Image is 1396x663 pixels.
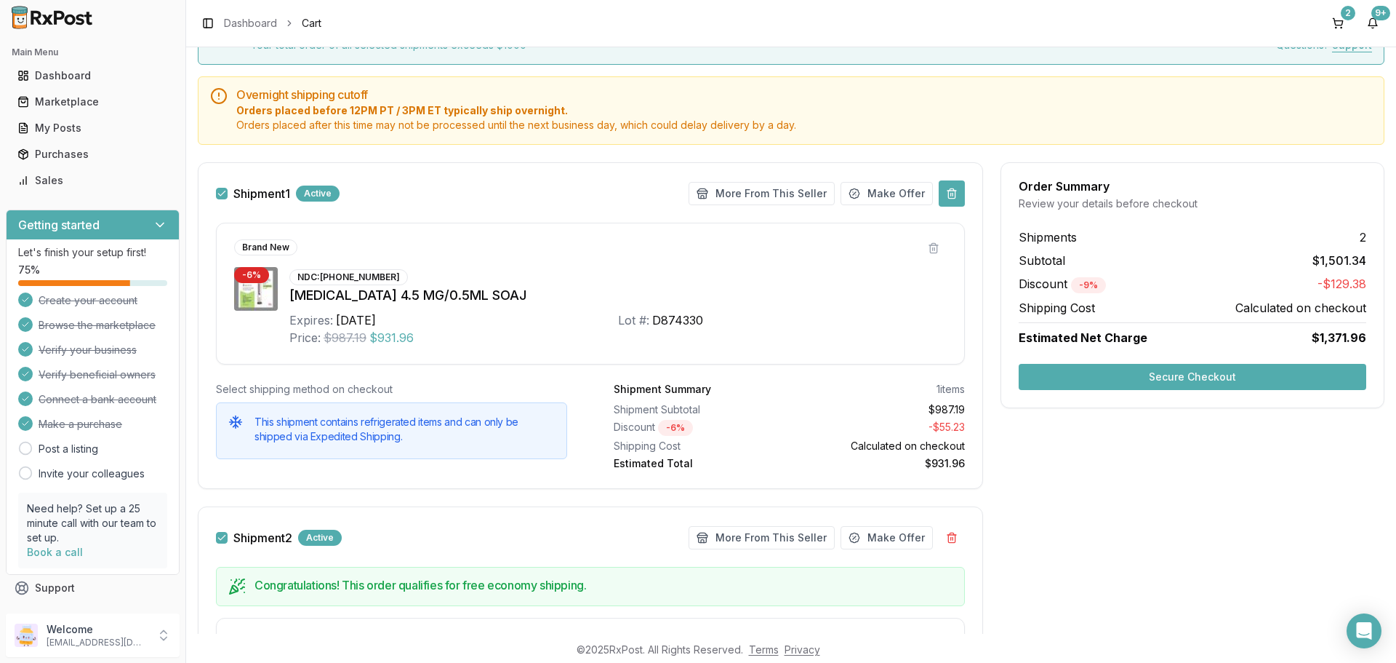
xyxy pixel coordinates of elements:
[1326,12,1349,35] button: 2
[6,169,180,192] button: Sales
[795,420,966,436] div: - $55.23
[841,526,933,549] button: Make Offer
[867,186,925,201] span: Make Offer
[1360,229,1366,246] span: 2
[289,269,408,285] div: NDC: [PHONE_NUMBER]
[795,456,966,471] div: $931.96
[236,103,1372,118] span: Orders placed before 12PM PT / 3PM ET typically ship overnight.
[6,575,180,601] button: Support
[27,501,159,545] p: Need help? Set up a 25 minute call with our team to set up.
[1019,364,1366,390] button: Secure Checkout
[39,442,98,456] a: Post a listing
[12,47,174,58] h2: Main Menu
[236,89,1372,100] h5: Overnight shipping cutoff
[1371,6,1390,20] div: 9+
[785,643,820,656] a: Privacy
[234,267,269,283] div: - 6 %
[39,368,156,382] span: Verify beneficial owners
[1019,299,1095,317] span: Shipping Cost
[236,118,1372,132] span: Orders placed after this time may not be processed until the next business day, which could delay...
[47,622,148,637] p: Welcome
[296,186,340,202] div: Active
[39,417,122,432] span: Make a purchase
[618,311,649,329] div: Lot #:
[39,467,145,481] a: Invite your colleagues
[6,116,180,140] button: My Posts
[12,89,174,115] a: Marketplace
[298,530,342,546] div: Active
[867,531,925,545] span: Make Offer
[234,239,297,255] div: Brand New
[233,188,290,199] label: Shipment 1
[6,143,180,166] button: Purchases
[1019,229,1077,246] span: Shipments
[614,456,784,471] div: Estimated Total
[233,532,292,544] label: Shipment 2
[614,402,784,417] div: Shipment Subtotal
[17,173,168,188] div: Sales
[614,439,784,453] div: Shipping Cost
[1347,614,1381,648] div: Open Intercom Messenger
[224,16,277,31] a: Dashboard
[1019,196,1366,211] div: Review your details before checkout
[224,16,321,31] nav: breadcrumb
[289,285,947,306] div: [MEDICAL_DATA] 4.5 MG/0.5ML SOAJ
[39,392,156,407] span: Connect a bank account
[1019,330,1147,345] span: Estimated Net Charge
[795,439,966,453] div: Calculated on checkout
[12,167,174,194] a: Sales
[614,420,784,436] div: Discount
[35,607,84,622] span: Feedback
[254,415,555,444] h5: This shipment contains refrigerated items and can only be shipped via Expedited Shipping.
[18,216,100,234] h3: Getting started
[1317,275,1366,293] span: -$129.38
[1019,180,1366,192] div: Order Summary
[12,63,174,89] a: Dashboard
[12,115,174,141] a: My Posts
[1071,277,1106,293] div: - 9 %
[18,245,167,260] p: Let's finish your setup first!
[324,329,366,346] span: $987.19
[1312,329,1366,346] span: $1,371.96
[6,90,180,114] button: Marketplace
[749,643,779,656] a: Terms
[17,121,168,135] div: My Posts
[336,311,376,329] div: [DATE]
[18,263,40,277] span: 75 %
[216,382,567,397] div: Select shipping method on checkout
[369,329,414,346] span: $931.96
[39,343,137,357] span: Verify your business
[254,579,952,591] h5: Congratulations! This order qualifies for free economy shipping.
[289,329,321,346] div: Price:
[614,382,711,397] div: Shipment Summary
[234,267,278,311] img: Trulicity 4.5 MG/0.5ML SOAJ
[47,637,148,648] p: [EMAIL_ADDRESS][DOMAIN_NAME]
[1019,277,1106,291] span: Discount
[936,382,965,397] div: 1 items
[1361,12,1384,35] button: 9+
[1019,252,1065,269] span: Subtotal
[17,147,168,162] div: Purchases
[6,601,180,627] button: Feedback
[6,6,99,29] img: RxPost Logo
[12,141,174,167] a: Purchases
[289,311,333,329] div: Expires:
[689,526,835,549] button: More From This Seller
[17,68,168,83] div: Dashboard
[1341,6,1355,20] div: 2
[27,546,83,558] a: Book a call
[658,420,693,436] div: - 6 %
[1235,299,1366,317] span: Calculated on checkout
[689,182,835,205] button: More From This Seller
[17,95,168,109] div: Marketplace
[795,402,966,417] div: $987.19
[841,182,933,205] button: Make Offer
[652,311,703,329] div: D874330
[6,64,180,87] button: Dashboard
[39,318,156,333] span: Browse the marketplace
[1312,252,1366,269] span: $1,501.34
[15,624,38,647] img: User avatar
[302,16,321,31] span: Cart
[39,293,137,308] span: Create your account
